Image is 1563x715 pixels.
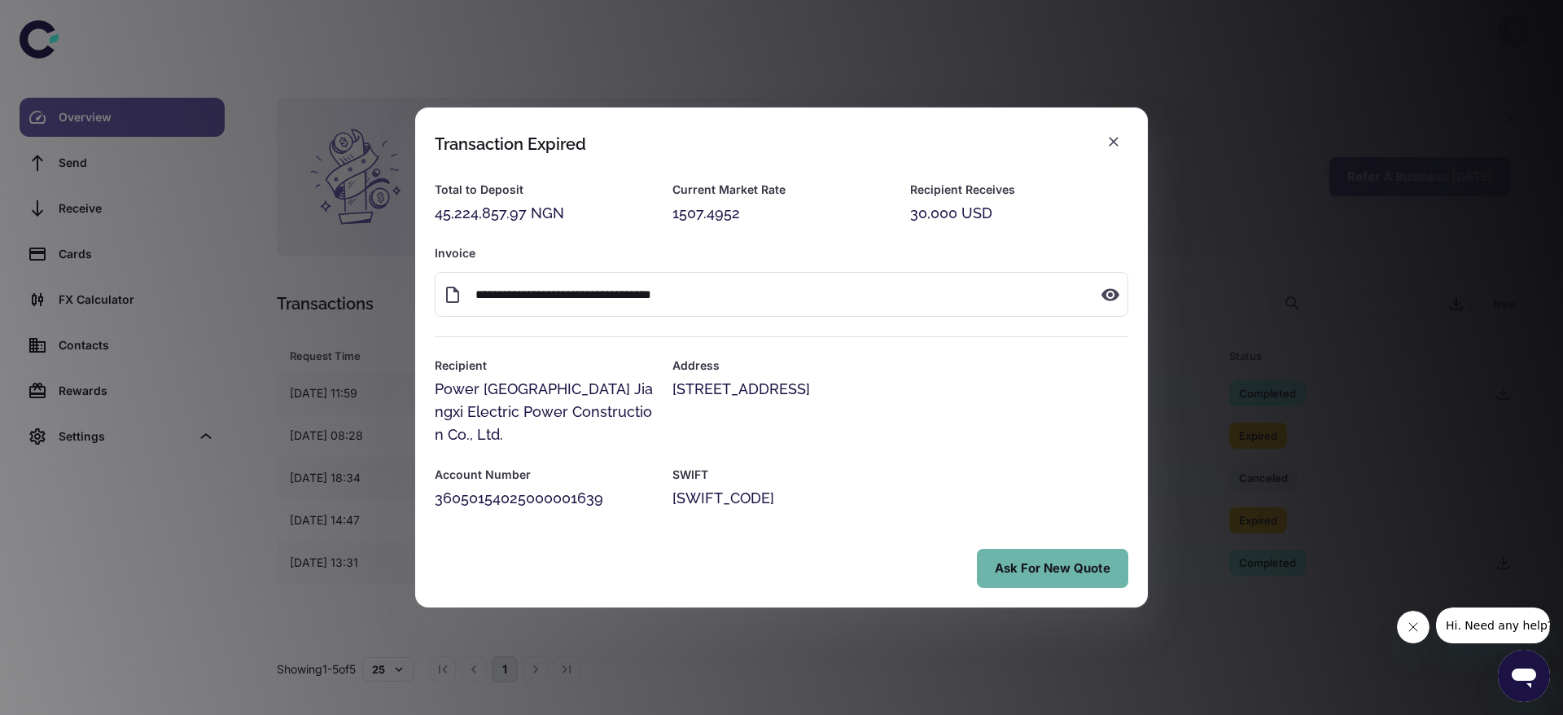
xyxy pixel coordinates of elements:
[672,487,1128,510] div: [SWIFT_CODE]
[10,11,117,24] span: Hi. Need any help?
[910,202,1128,225] div: 30,000 USD
[672,202,891,225] div: 1507.4952
[910,181,1128,199] h6: Recipient Receives
[435,202,653,225] div: 45,224,857.97 NGN
[1436,608,1550,643] iframe: Message from company
[435,134,586,154] div: Transaction Expired
[977,549,1128,588] button: Ask for New Quote
[435,487,653,510] div: 36050154025000001639
[672,181,891,199] h6: Current Market Rate
[435,181,653,199] h6: Total to Deposit
[672,357,1128,375] h6: Address
[435,357,653,375] h6: Recipient
[435,466,653,484] h6: Account Number
[435,378,653,446] div: Power [GEOGRAPHIC_DATA] Jiangxi Electric Power Construction Co., Ltd.
[1498,650,1550,702] iframe: Button to launch messaging window
[672,378,1128,401] div: [STREET_ADDRESS]
[1397,611,1429,643] iframe: Close message
[435,244,1128,262] h6: Invoice
[672,466,1128,484] h6: SWIFT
